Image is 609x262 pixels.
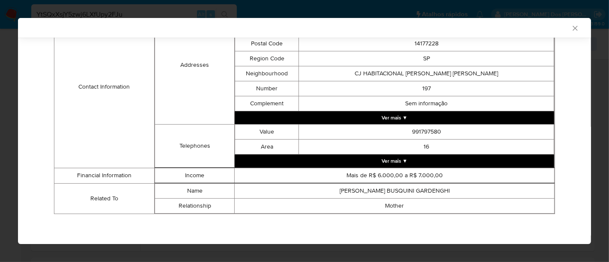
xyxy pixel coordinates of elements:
[54,6,155,168] td: Contact Information
[299,96,554,111] td: Sem informação
[235,36,299,51] td: Postal Code
[155,124,235,167] td: Telephones
[299,139,554,154] td: 16
[18,18,591,244] div: closure-recommendation-modal
[155,198,235,213] td: Relationship
[235,124,299,139] td: Value
[235,66,299,81] td: Neighbourhood
[155,168,235,183] td: Income
[54,183,155,214] td: Related To
[299,81,554,96] td: 197
[155,6,235,124] td: Addresses
[235,111,554,124] button: Expand array
[299,66,554,81] td: CJ HABITACIONAL [PERSON_NAME] [PERSON_NAME]
[235,51,299,66] td: Region Code
[235,139,299,154] td: Area
[235,168,555,183] td: Mais de R$ 6.000,00 a R$ 7.000,00
[235,198,555,213] td: Mother
[155,183,235,198] td: Name
[235,183,555,198] td: [PERSON_NAME] BUSQUINI GARDENGHI
[235,155,554,167] button: Expand array
[571,24,579,32] button: Fechar a janela
[299,36,554,51] td: 14177228
[299,51,554,66] td: SP
[299,124,554,139] td: 991797580
[235,96,299,111] td: Complement
[54,168,155,183] td: Financial Information
[235,81,299,96] td: Number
